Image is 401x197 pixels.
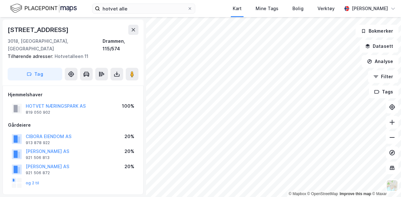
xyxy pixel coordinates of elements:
button: Tag [8,68,62,80]
div: Verktøy [317,5,335,12]
div: Gårdeiere [8,121,138,129]
div: [PERSON_NAME] [352,5,388,12]
button: Tags [369,86,398,98]
div: 921 506 872 [26,170,50,175]
button: Analyse [362,55,398,68]
div: [STREET_ADDRESS] [8,25,70,35]
div: Hotvetalleen 11 [8,53,133,60]
img: logo.f888ab2527a4732fd821a326f86c7f29.svg [10,3,77,14]
button: Bokmerker [356,25,398,37]
iframe: Chat Widget [369,167,401,197]
a: Mapbox [289,192,306,196]
div: Bolig [292,5,304,12]
div: 3018, [GEOGRAPHIC_DATA], [GEOGRAPHIC_DATA] [8,37,103,53]
a: Improve this map [340,192,371,196]
div: 20% [124,133,134,140]
button: Datasett [360,40,398,53]
div: Kart [233,5,242,12]
div: Mine Tags [256,5,278,12]
div: 100% [122,102,134,110]
div: 819 050 902 [26,110,50,115]
div: 20% [124,148,134,155]
span: Tilhørende adresser: [8,54,55,59]
div: 913 878 922 [26,140,50,145]
a: OpenStreetMap [307,192,338,196]
div: Kontrollprogram for chat [369,167,401,197]
input: Søk på adresse, matrikkel, gårdeiere, leietakere eller personer [100,4,187,13]
div: 921 506 813 [26,155,50,160]
div: 20% [124,163,134,170]
div: Hjemmelshaver [8,91,138,98]
button: Filter [368,70,398,83]
div: Drammen, 115/574 [103,37,138,53]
